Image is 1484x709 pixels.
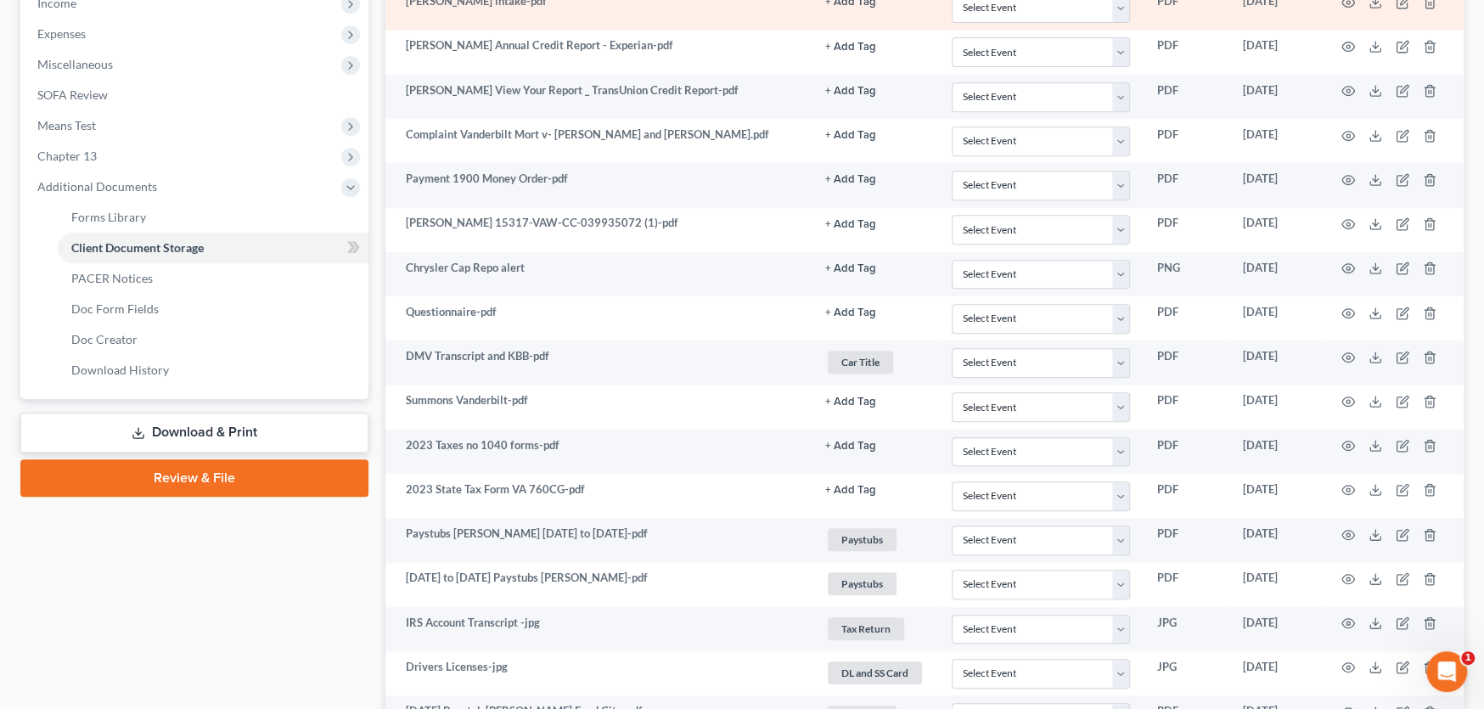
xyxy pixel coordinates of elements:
[385,163,812,207] td: Payment 1900 Money Order-pdf
[1229,340,1321,385] td: [DATE]
[37,118,96,132] span: Means Test
[58,263,368,294] a: PACER Notices
[1144,31,1229,75] td: PDF
[1144,518,1229,562] td: PDF
[385,296,812,340] td: Questionnaire-pdf
[71,332,138,346] span: Doc Creator
[1144,208,1229,252] td: PDF
[1144,75,1229,119] td: PDF
[1144,430,1229,474] td: PDF
[825,615,925,643] a: Tax Return
[1229,385,1321,430] td: [DATE]
[20,459,368,497] a: Review & File
[825,392,925,408] a: + Add Tag
[1144,340,1229,385] td: PDF
[24,80,368,110] a: SOFA Review
[1144,252,1229,296] td: PNG
[385,75,812,119] td: [PERSON_NAME] View Your Report _ TransUnion Credit Report-pdf
[385,563,812,607] td: [DATE] to [DATE] Paystubs [PERSON_NAME]-pdf
[385,518,812,562] td: Paystubs [PERSON_NAME] [DATE] to [DATE]-pdf
[385,340,812,385] td: DMV Transcript and KBB-pdf
[1144,163,1229,207] td: PDF
[825,570,925,598] a: Paystubs
[1144,385,1229,430] td: PDF
[71,271,153,285] span: PACER Notices
[1229,563,1321,607] td: [DATE]
[1144,296,1229,340] td: PDF
[828,528,897,551] span: Paystubs
[58,202,368,233] a: Forms Library
[1229,430,1321,474] td: [DATE]
[825,37,925,53] a: + Add Tag
[385,31,812,75] td: [PERSON_NAME] Annual Credit Report - Experian-pdf
[58,233,368,263] a: Client Document Storage
[1229,31,1321,75] td: [DATE]
[1144,651,1229,695] td: JPG
[71,363,169,377] span: Download History
[825,127,925,143] a: + Add Tag
[825,130,876,141] button: + Add Tag
[825,215,925,231] a: + Add Tag
[825,485,876,496] button: + Add Tag
[825,397,876,408] button: + Add Tag
[1144,607,1229,651] td: JPG
[1426,651,1467,692] iframe: Intercom live chat
[1229,208,1321,252] td: [DATE]
[1229,607,1321,651] td: [DATE]
[828,351,893,374] span: Car Title
[1229,474,1321,518] td: [DATE]
[825,42,876,53] button: + Add Tag
[1229,75,1321,119] td: [DATE]
[1229,296,1321,340] td: [DATE]
[20,413,368,453] a: Download & Print
[825,304,925,320] a: + Add Tag
[385,385,812,430] td: Summons Vanderbilt-pdf
[385,607,812,651] td: IRS Account Transcript -jpg
[385,651,812,695] td: Drivers Licenses-jpg
[37,149,97,163] span: Chapter 13
[825,171,925,187] a: + Add Tag
[1144,474,1229,518] td: PDF
[385,119,812,163] td: Complaint Vanderbilt Mort v- [PERSON_NAME] and [PERSON_NAME].pdf
[385,252,812,296] td: Chrysler Cap Repo alert
[825,219,876,230] button: + Add Tag
[828,617,904,640] span: Tax Return
[58,355,368,385] a: Download History
[1229,119,1321,163] td: [DATE]
[1229,252,1321,296] td: [DATE]
[825,526,925,554] a: Paystubs
[825,659,925,687] a: DL and SS Card
[385,430,812,474] td: 2023 Taxes no 1040 forms-pdf
[37,87,108,102] span: SOFA Review
[1144,563,1229,607] td: PDF
[825,437,925,453] a: + Add Tag
[71,301,159,316] span: Doc Form Fields
[71,210,146,224] span: Forms Library
[825,263,876,274] button: + Add Tag
[58,324,368,355] a: Doc Creator
[37,179,157,194] span: Additional Documents
[828,661,922,684] span: DL and SS Card
[1229,518,1321,562] td: [DATE]
[825,260,925,276] a: + Add Tag
[71,240,204,255] span: Client Document Storage
[58,294,368,324] a: Doc Form Fields
[1461,651,1475,665] span: 1
[825,86,876,97] button: + Add Tag
[385,474,812,518] td: 2023 State Tax Form VA 760CG-pdf
[1229,651,1321,695] td: [DATE]
[825,348,925,376] a: Car Title
[825,307,876,318] button: + Add Tag
[825,441,876,452] button: + Add Tag
[37,57,113,71] span: Miscellaneous
[825,82,925,98] a: + Add Tag
[828,572,897,595] span: Paystubs
[385,208,812,252] td: [PERSON_NAME] 15317-VAW-CC-039935072 (1)-pdf
[825,481,925,498] a: + Add Tag
[1229,163,1321,207] td: [DATE]
[1144,119,1229,163] td: PDF
[37,26,86,41] span: Expenses
[825,174,876,185] button: + Add Tag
